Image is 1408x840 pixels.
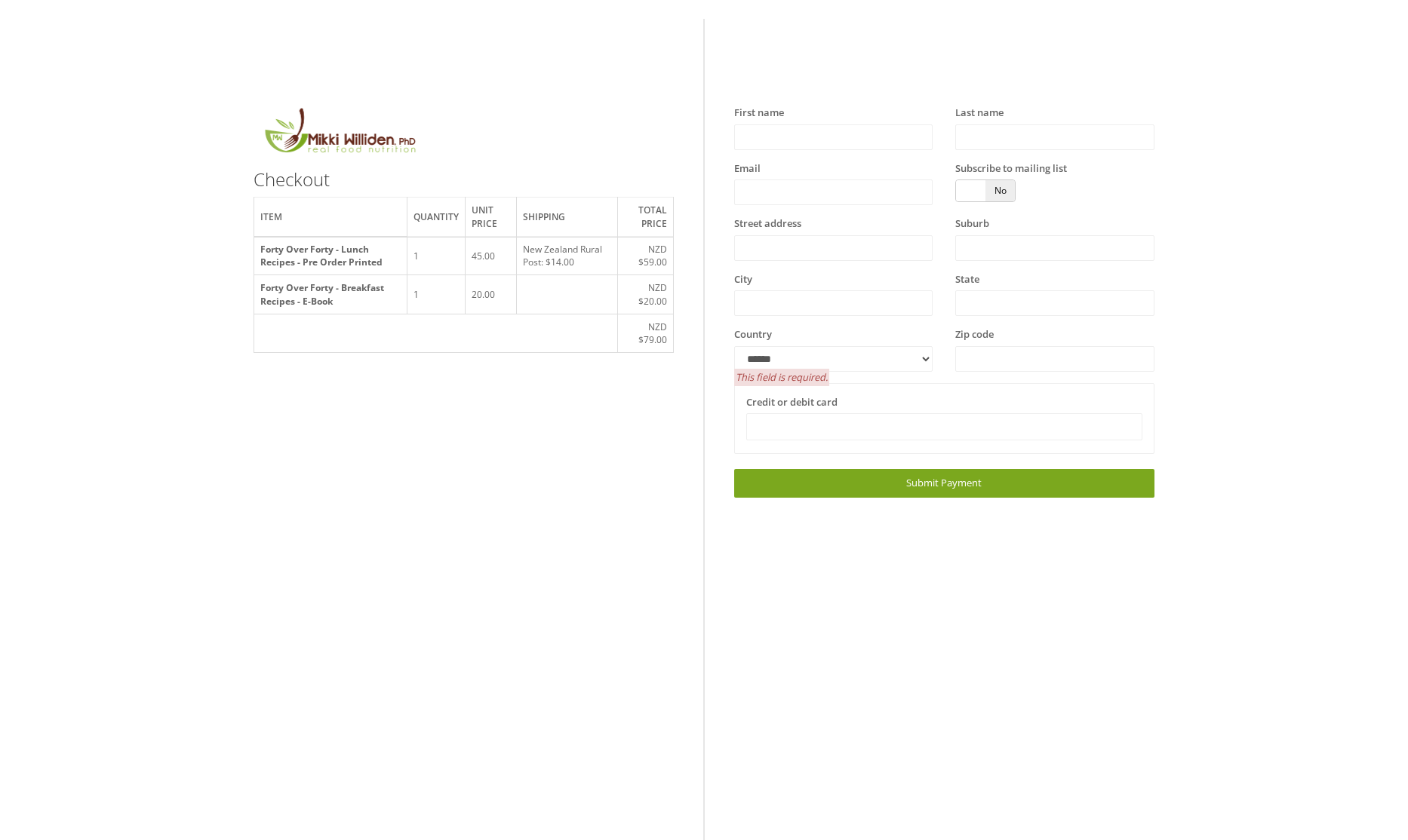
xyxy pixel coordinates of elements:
[516,198,617,237] th: Shipping
[734,369,829,386] span: This field is required.
[254,275,407,314] th: Forty Over Forty - Breakfast Recipes - E-Book
[756,421,1133,434] iframe: Secure card payment input frame
[466,198,516,237] th: Unit price
[734,106,784,121] label: First name
[407,198,466,237] th: Quantity
[254,237,407,275] th: Forty Over Forty - Lunch Recipes - Pre Order Printed
[617,275,673,314] td: NZD $20.00
[734,469,1154,497] a: Submit Payment
[734,216,801,231] label: Street address
[617,198,673,237] th: Total price
[407,275,466,314] td: 1
[955,161,1067,176] label: Subscribe to mailing list
[955,216,989,231] label: Suburb
[407,237,466,275] td: 1
[617,237,673,275] td: NZD $59.00
[466,237,516,275] td: 45.00
[955,106,1004,121] label: Last name
[523,243,602,268] span: New Zealand Rural Post: $14.00
[985,180,1015,201] span: No
[746,395,838,410] label: Credit or debit card
[466,275,516,314] td: 20.00
[617,314,673,352] td: NZD $79.00
[254,106,426,162] img: MikkiLogoMain.png
[254,198,407,237] th: Item
[734,327,772,342] label: Country
[955,272,979,287] label: State
[254,170,674,189] h3: Checkout
[734,161,761,176] label: Email
[734,272,752,287] label: City
[955,327,994,342] label: Zip code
